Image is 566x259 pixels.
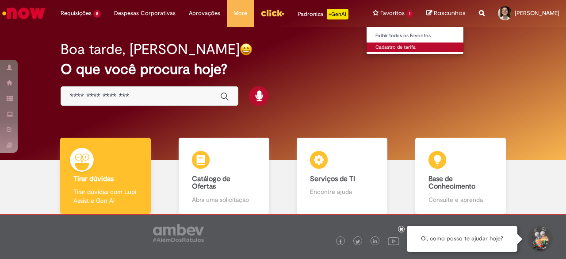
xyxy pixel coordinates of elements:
span: Rascunhos [434,9,466,17]
span: Aprovações [189,9,220,18]
b: Serviços de TI [310,174,355,183]
b: Catálogo de Ofertas [192,174,230,191]
img: ServiceNow [1,4,46,22]
p: Consulte e aprenda [428,195,493,204]
span: Requisições [61,9,92,18]
img: logo_footer_youtube.png [388,235,399,247]
ul: Favoritos [366,27,464,54]
h2: Boa tarde, [PERSON_NAME] [61,42,240,57]
a: Serviços de TI Encontre ajuda [283,138,402,214]
a: Tirar dúvidas Tirar dúvidas com Lupi Assist e Gen Ai [46,138,165,214]
a: Rascunhos [426,9,466,18]
img: logo_footer_twitter.png [356,240,360,244]
p: Abra uma solicitação [192,195,256,204]
span: Despesas Corporativas [114,9,176,18]
a: Exibir todos os Favoritos [367,31,464,41]
p: +GenAi [327,9,348,19]
a: Base de Conhecimento Consulte e aprenda [402,138,520,214]
a: Cadastro de tarifa [367,43,464,52]
img: logo_footer_ambev_rotulo_gray.png [153,224,204,242]
h2: O que você procura hoje? [61,62,505,77]
span: [PERSON_NAME] [515,9,559,17]
b: Tirar dúvidas [73,174,114,183]
div: Padroniza [298,9,348,19]
span: 1 [406,10,413,18]
span: 8 [93,10,101,18]
p: Encontre ajuda [310,187,374,196]
p: Tirar dúvidas com Lupi Assist e Gen Ai [73,187,138,205]
span: Favoritos [380,9,405,18]
img: happy-face.png [240,43,252,56]
img: click_logo_yellow_360x200.png [260,6,284,19]
div: Oi, como posso te ajudar hoje? [407,226,517,252]
a: Catálogo de Ofertas Abra uma solicitação [165,138,283,214]
img: logo_footer_linkedin.png [373,239,377,244]
b: Base de Conhecimento [428,174,475,191]
span: More [233,9,247,18]
button: Iniciar Conversa de Suporte [526,226,553,252]
img: logo_footer_facebook.png [338,240,343,244]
